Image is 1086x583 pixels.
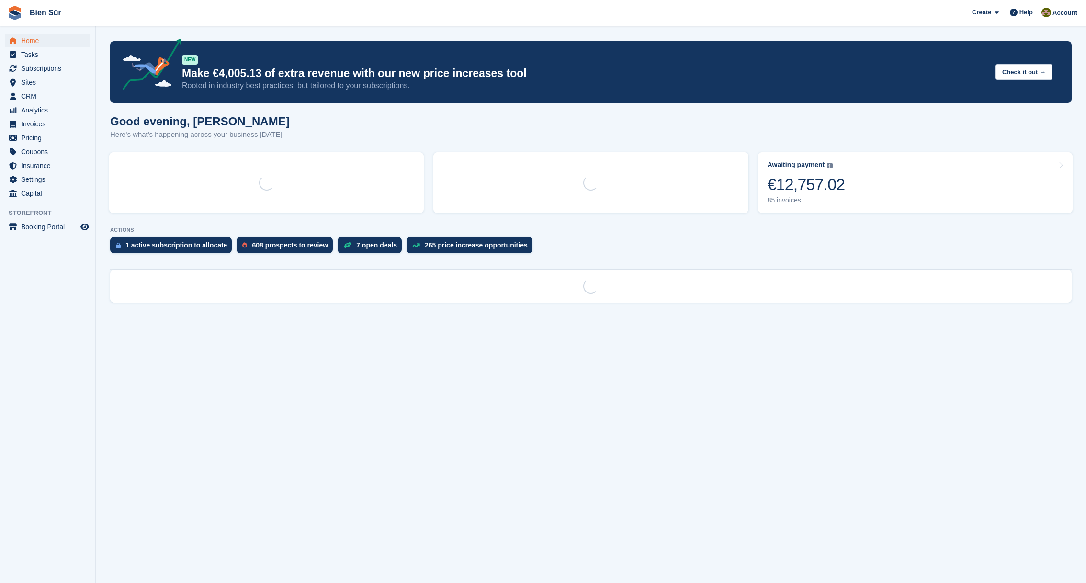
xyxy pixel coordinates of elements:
a: menu [5,117,90,131]
img: deal-1b604bf984904fb50ccaf53a9ad4b4a5d6e5aea283cecdc64d6e3604feb123c2.svg [343,242,351,248]
div: 265 price increase opportunities [425,241,528,249]
img: prospect-51fa495bee0391a8d652442698ab0144808aea92771e9ea1ae160a38d050c398.svg [242,242,247,248]
div: 608 prospects to review [252,241,328,249]
span: Coupons [21,145,79,158]
a: menu [5,62,90,75]
span: Sites [21,76,79,89]
span: Create [972,8,991,17]
h1: Good evening, [PERSON_NAME] [110,115,290,128]
span: Home [21,34,79,47]
a: menu [5,187,90,200]
span: Booking Portal [21,220,79,234]
a: menu [5,131,90,145]
img: icon-info-grey-7440780725fd019a000dd9b08b2336e03edf1995a4989e88bcd33f0948082b44.svg [827,163,833,168]
span: Account [1052,8,1077,18]
p: Here's what's happening across your business [DATE] [110,129,290,140]
a: menu [5,48,90,61]
a: menu [5,34,90,47]
a: 7 open deals [338,237,407,258]
div: NEW [182,55,198,65]
img: price-adjustments-announcement-icon-8257ccfd72463d97f412b2fc003d46551f7dbcb40ab6d574587a9cd5c0d94... [114,39,181,93]
a: Awaiting payment €12,757.02 85 invoices [758,152,1073,213]
img: active_subscription_to_allocate_icon-d502201f5373d7db506a760aba3b589e785aa758c864c3986d89f69b8ff3... [116,242,121,248]
span: Capital [21,187,79,200]
p: Make €4,005.13 of extra revenue with our new price increases tool [182,67,988,80]
span: Invoices [21,117,79,131]
button: Check it out → [995,64,1052,80]
a: Bien Sûr [26,5,65,21]
a: menu [5,159,90,172]
a: menu [5,76,90,89]
span: Pricing [21,131,79,145]
a: 1 active subscription to allocate [110,237,237,258]
span: Analytics [21,103,79,117]
span: Settings [21,173,79,186]
img: stora-icon-8386f47178a22dfd0bd8f6a31ec36ba5ce8667c1dd55bd0f319d3a0aa187defe.svg [8,6,22,20]
a: menu [5,220,90,234]
a: 608 prospects to review [237,237,338,258]
div: 85 invoices [768,196,845,204]
a: 265 price increase opportunities [407,237,537,258]
div: 1 active subscription to allocate [125,241,227,249]
img: price_increase_opportunities-93ffe204e8149a01c8c9dc8f82e8f89637d9d84a8eef4429ea346261dce0b2c0.svg [412,243,420,247]
span: Help [1019,8,1033,17]
a: menu [5,173,90,186]
span: Insurance [21,159,79,172]
div: Awaiting payment [768,161,825,169]
p: Rooted in industry best practices, but tailored to your subscriptions. [182,80,988,91]
p: ACTIONS [110,227,1072,233]
img: Matthieu Burnand [1041,8,1051,17]
span: Subscriptions [21,62,79,75]
a: menu [5,90,90,103]
div: 7 open deals [356,241,397,249]
span: Tasks [21,48,79,61]
span: CRM [21,90,79,103]
a: Preview store [79,221,90,233]
a: menu [5,145,90,158]
div: €12,757.02 [768,175,845,194]
a: menu [5,103,90,117]
span: Storefront [9,208,95,218]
